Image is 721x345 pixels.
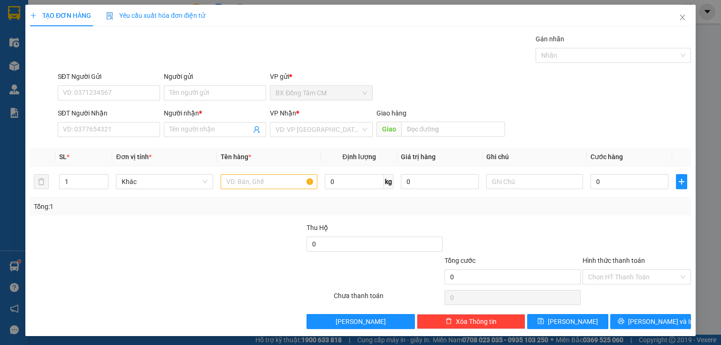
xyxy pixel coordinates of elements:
[669,5,696,31] button: Close
[610,314,691,329] button: printer[PERSON_NAME] và In
[445,318,452,325] span: delete
[618,318,624,325] span: printer
[537,318,544,325] span: save
[401,122,505,137] input: Dọc đường
[270,71,372,82] div: VP gửi
[5,5,136,23] li: Xe Khách THẮNG
[676,174,687,189] button: plus
[401,153,436,161] span: Giá trị hàng
[336,316,386,327] span: [PERSON_NAME]
[270,109,296,117] span: VP Nhận
[384,174,393,189] span: kg
[106,12,114,20] img: icon
[628,316,694,327] span: [PERSON_NAME] và In
[483,148,587,166] th: Ghi chú
[486,174,583,189] input: Ghi Chú
[376,122,401,137] span: Giao
[34,174,49,189] button: delete
[417,314,525,329] button: deleteXóa Thông tin
[445,257,476,264] span: Tổng cước
[221,153,251,161] span: Tên hàng
[591,153,623,161] span: Cước hàng
[5,40,65,61] li: VP BX Đồng Tâm CM
[342,153,376,161] span: Định lượng
[58,108,160,118] div: SĐT Người Nhận
[676,178,687,185] span: plus
[5,5,38,38] img: logo.jpg
[58,71,160,82] div: SĐT Người Gửi
[583,257,645,264] label: Hình thức thanh toán
[30,12,91,19] span: TẠO ĐƠN HÀNG
[5,62,11,69] span: environment
[116,153,151,161] span: Đơn vị tính
[306,314,414,329] button: [PERSON_NAME]
[221,174,317,189] input: VD: Bàn, Ghế
[527,314,608,329] button: save[PERSON_NAME]
[401,174,479,189] input: 0
[679,14,686,21] span: close
[65,40,125,71] li: VP Trạm [GEOGRAPHIC_DATA]
[536,35,564,43] label: Gán nhãn
[30,12,37,19] span: plus
[106,12,205,19] span: Yêu cầu xuất hóa đơn điện tử
[59,153,67,161] span: SL
[122,175,207,189] span: Khác
[253,126,261,133] span: user-add
[164,108,266,118] div: Người nhận
[5,62,60,90] b: 168 Quản Lộ Phụng Hiệp, Khóm 1
[164,71,266,82] div: Người gửi
[306,224,328,231] span: Thu Hộ
[276,86,367,100] span: BX Đồng Tâm CM
[34,201,279,212] div: Tổng: 1
[548,316,598,327] span: [PERSON_NAME]
[376,109,406,117] span: Giao hàng
[456,316,497,327] span: Xóa Thông tin
[333,291,443,307] div: Chưa thanh toán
